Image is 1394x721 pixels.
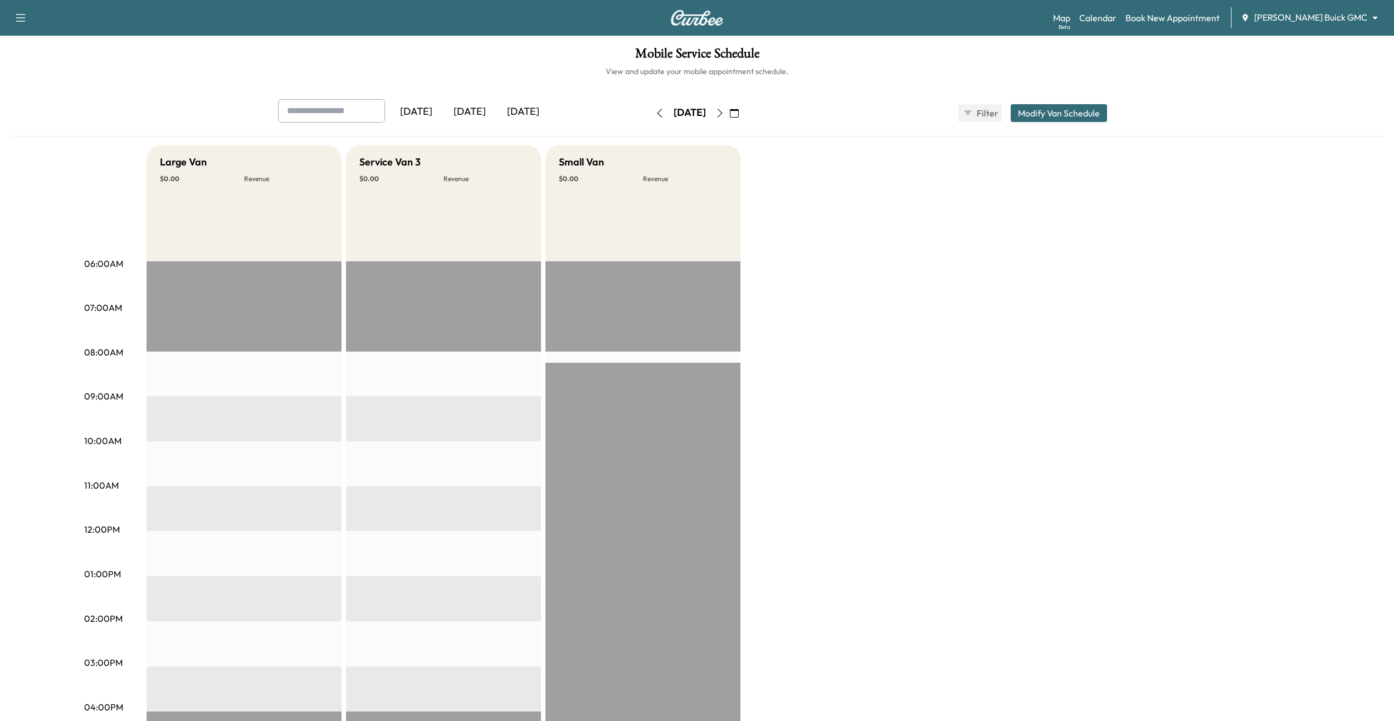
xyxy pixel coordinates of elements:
div: Beta [1059,23,1070,31]
a: Calendar [1079,11,1117,25]
p: 06:00AM [84,257,123,270]
h5: Small Van [559,154,604,170]
p: Revenue [443,174,528,183]
h5: Service Van 3 [359,154,421,170]
p: Revenue [643,174,727,183]
p: 11:00AM [84,479,119,492]
h6: View and update your mobile appointment schedule. [11,66,1383,77]
a: Book New Appointment [1125,11,1220,25]
button: Filter [958,104,1002,122]
p: Revenue [244,174,328,183]
p: 10:00AM [84,434,121,447]
p: 07:00AM [84,301,122,314]
p: 01:00PM [84,567,121,581]
span: [PERSON_NAME] Buick GMC [1254,11,1367,24]
p: $ 0.00 [559,174,643,183]
div: [DATE] [389,99,443,125]
p: 03:00PM [84,656,123,669]
p: $ 0.00 [359,174,443,183]
button: Modify Van Schedule [1011,104,1107,122]
p: 12:00PM [84,523,120,536]
h1: Mobile Service Schedule [11,47,1383,66]
span: Filter [977,106,997,120]
p: 08:00AM [84,345,123,359]
div: [DATE] [496,99,550,125]
p: $ 0.00 [160,174,244,183]
p: 02:00PM [84,612,123,625]
div: [DATE] [443,99,496,125]
div: [DATE] [674,106,706,120]
img: Curbee Logo [670,10,724,26]
h5: Large Van [160,154,207,170]
a: MapBeta [1053,11,1070,25]
p: 04:00PM [84,700,123,714]
p: 09:00AM [84,389,123,403]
